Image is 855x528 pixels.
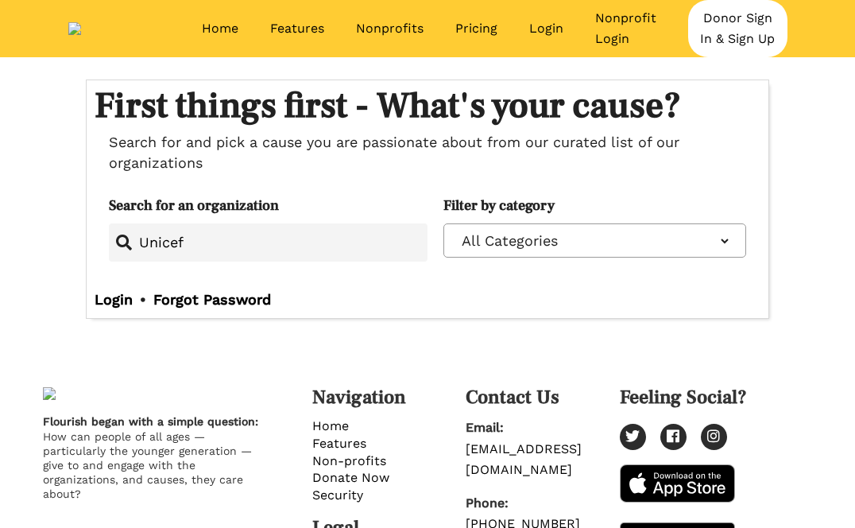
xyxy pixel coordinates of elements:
[620,387,747,408] h1: Feeling Social?
[620,464,735,503] img: app-store.svg
[68,22,202,35] img: MarigoldType.png
[356,21,424,36] a: Nonprofits
[529,21,563,36] a: Login
[43,387,56,400] img: Lockup%402x.png
[202,21,238,36] a: Home
[95,88,761,124] h1: First things first - What's your cause?
[312,470,389,485] a: Donate Now
[312,453,386,468] a: Non-profits
[312,387,466,408] h1: Navigation
[153,289,271,310] a: Forgot Password
[109,132,747,173] p: Search for and pick a cause you are passionate about from our curated list of our organizations
[312,418,349,433] a: Home
[43,415,258,428] strong: Flourish began with a simple question:
[443,196,746,216] h1: Filter by category
[43,414,258,501] p: How can people of all ages — particularly the younger generation — give to and engage with the or...
[595,10,656,46] a: Nonprofit Login
[140,289,146,310] h6: •
[700,10,775,46] a: Donor Sign In & Sign Up
[312,436,366,451] a: Features
[466,387,620,408] h1: Contact Us
[109,196,427,216] h1: Search for an organization
[466,441,582,477] a: [EMAIL_ADDRESS][DOMAIN_NAME]
[466,493,620,514] p: Phone:
[270,21,324,36] a: Features
[466,417,620,438] p: Email:
[312,487,363,503] a: Security
[455,21,497,36] a: Pricing
[95,289,133,310] a: Login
